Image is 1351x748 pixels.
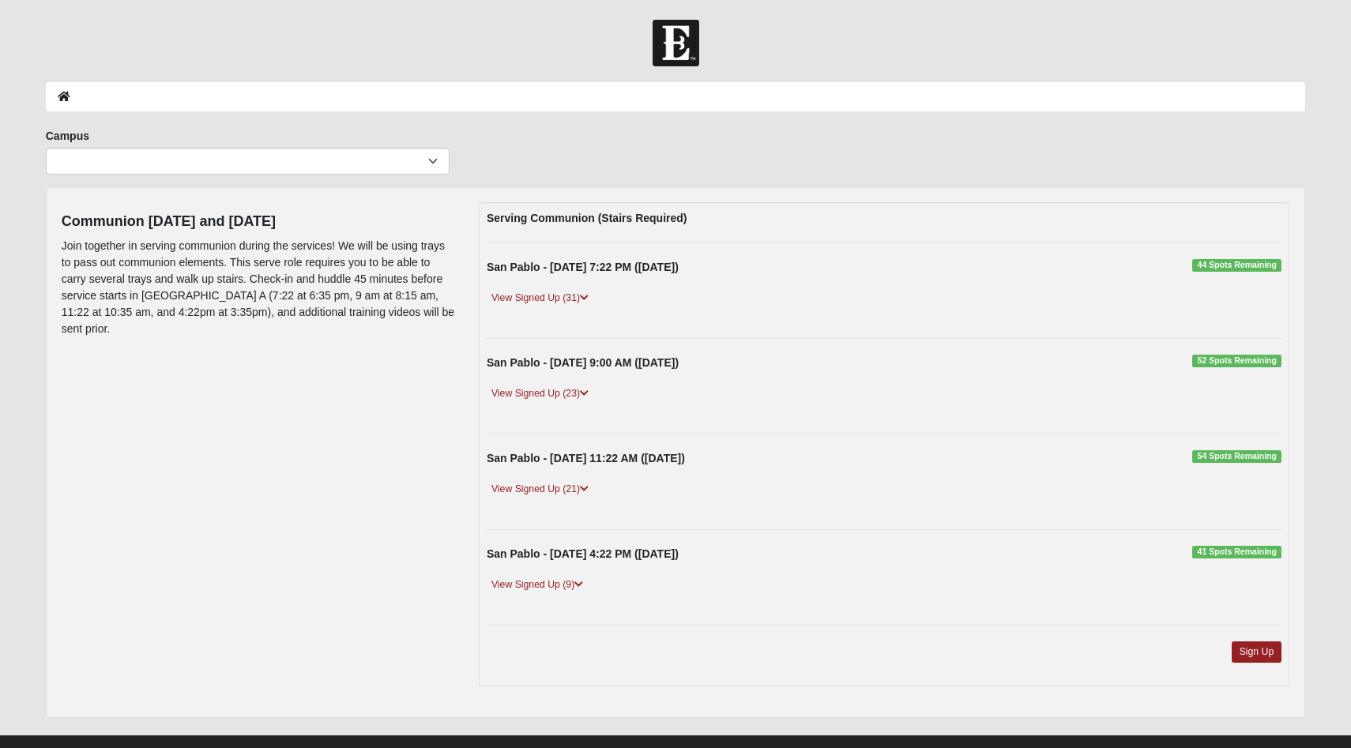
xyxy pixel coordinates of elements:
[487,290,593,306] a: View Signed Up (31)
[1192,450,1281,463] span: 54 Spots Remaining
[487,356,679,369] strong: San Pablo - [DATE] 9:00 AM ([DATE])
[62,213,455,231] h4: Communion [DATE] and [DATE]
[487,481,593,498] a: View Signed Up (21)
[653,20,699,66] img: Church of Eleven22 Logo
[1232,641,1282,663] a: Sign Up
[46,128,89,144] label: Campus
[1192,546,1281,558] span: 41 Spots Remaining
[487,452,685,464] strong: San Pablo - [DATE] 11:22 AM ([DATE])
[487,547,679,560] strong: San Pablo - [DATE] 4:22 PM ([DATE])
[62,238,455,337] p: Join together in serving communion during the services! We will be using trays to pass out commun...
[487,261,679,273] strong: San Pablo - [DATE] 7:22 PM ([DATE])
[1192,259,1281,272] span: 44 Spots Remaining
[487,212,687,224] strong: Serving Communion (Stairs Required)
[1192,355,1281,367] span: 52 Spots Remaining
[487,385,593,402] a: View Signed Up (23)
[487,577,588,593] a: View Signed Up (9)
